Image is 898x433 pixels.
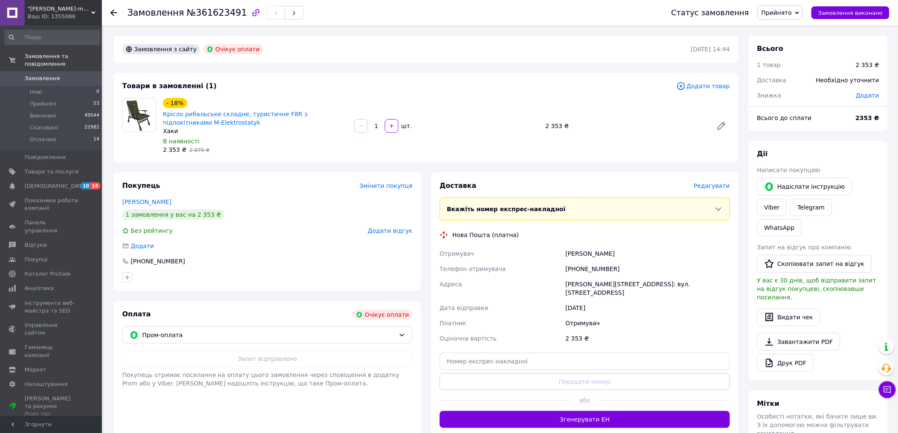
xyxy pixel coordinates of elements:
[757,277,876,301] span: У вас є 30 днів, щоб відправити запит на відгук покупцеві, скопіювавши посилання.
[447,206,566,212] span: Вкажіть номер експрес-накладної
[757,45,783,53] span: Всього
[189,147,209,153] span: 2 870 ₴
[25,344,79,359] span: Гаманець компанії
[25,299,79,315] span: Інструменти веб-майстра та SEO
[757,92,781,99] span: Знижка
[440,281,462,288] span: Адреса
[757,399,780,408] span: Мітки
[671,8,749,17] div: Статус замовлення
[122,310,151,318] span: Оплата
[28,13,102,20] div: Ваш ID: 1355086
[131,243,154,249] span: Додати
[564,316,732,331] div: Отримувач
[25,366,46,374] span: Маркет
[25,154,66,161] span: Повідомлення
[564,261,732,277] div: [PHONE_NUMBER]
[203,44,263,54] div: Очікує оплати
[122,182,160,190] span: Покупець
[28,5,91,13] span: "Megal-mebli" Інтернет-магазин меблів та товарів для дому
[131,227,173,234] span: Без рейтингу
[856,115,879,121] b: 2353 ₴
[163,127,348,135] div: Хаки
[93,100,99,108] span: 53
[757,333,840,351] a: Завантажити PDF
[757,150,768,158] span: Дії
[353,310,413,320] div: Очікує оплати
[25,219,79,234] span: Панель управління
[122,198,171,205] a: [PERSON_NAME]
[790,199,832,216] a: Telegram
[879,381,896,398] button: Чат з покупцем
[84,112,99,120] span: 49544
[30,112,56,120] span: Виконані
[163,146,186,153] span: 2 353 ₴
[676,81,730,91] span: Додати товар
[440,320,466,327] span: Платник
[127,8,184,18] span: Замовлення
[122,350,413,367] button: Запит відправлено
[25,380,68,388] span: Налаштування
[187,8,247,18] span: №361623491
[713,117,730,134] a: Редагувати
[25,168,79,176] span: Товари та послуги
[440,335,497,342] span: Оціночна вартість
[440,411,730,428] button: Згенерувати ЕН
[163,111,308,126] a: Крісло рибальське складне, туристичне F8R з підлокітниками M-Elektrostatyk
[25,182,87,190] span: [DEMOGRAPHIC_DATA]
[440,265,506,272] span: Телефон отримувача
[757,167,820,173] span: Написати покупцеві
[757,199,787,216] a: Viber
[122,210,224,220] div: 1 замовлення у вас на 2 353 ₴
[96,88,99,96] span: 0
[130,257,186,265] div: [PHONE_NUMBER]
[811,6,890,19] button: Замовлення виконано
[30,88,42,96] span: Нові
[110,8,117,17] div: Повернутися назад
[25,285,54,292] span: Аналітика
[25,197,79,212] span: Показники роботи компанії
[30,100,56,108] span: Прийняті
[564,331,732,346] div: 2 353 ₴
[450,231,521,239] div: Нова Пошта (платна)
[84,124,99,131] span: 22982
[564,300,732,316] div: [DATE]
[122,372,399,387] span: Покупець отримає посилання на оплату цього замовлення через сповіщення в додатку Prom або у Viber...
[368,227,413,234] span: Додати відгук
[757,77,786,84] span: Доставка
[811,71,884,89] div: Необхідно уточнити
[818,10,883,16] span: Замовлення виконано
[25,53,102,68] span: Замовлення та повідомлення
[93,136,99,143] span: 14
[440,182,477,190] span: Доставка
[757,178,852,196] button: Надіслати інструкцію
[25,256,48,263] span: Покупці
[25,410,79,418] div: Prom топ
[122,44,200,54] div: Замовлення з сайту
[570,396,599,405] span: або
[440,353,730,370] input: Номер експрес-накладної
[856,61,879,69] div: 2 353 ₴
[30,136,56,143] span: Оплачені
[440,250,474,257] span: Отримувач
[25,75,60,82] span: Замовлення
[30,124,59,131] span: Скасовані
[757,219,802,236] a: WhatsApp
[694,182,730,189] span: Редагувати
[564,246,732,261] div: [PERSON_NAME]
[25,321,79,337] span: Управління сайтом
[757,244,851,251] span: Запит на відгук про компанію
[163,98,187,108] div: - 18%
[122,82,217,90] span: Товари в замовленні (1)
[25,270,70,278] span: Каталог ProSale
[757,255,872,273] button: Скопіювати запит на відгук
[761,9,792,16] span: Прийнято
[440,304,488,311] span: Дата відправки
[399,122,413,130] div: шт.
[90,182,100,190] span: 18
[757,308,820,326] button: Видати чек
[856,92,879,99] span: Додати
[4,30,100,45] input: Пошук
[757,61,781,68] span: 1 товар
[126,98,152,131] img: Крісло рибальське складне, туристичне F8R з підлокітниками M-Elektrostatyk
[359,182,413,189] span: Змінити покупця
